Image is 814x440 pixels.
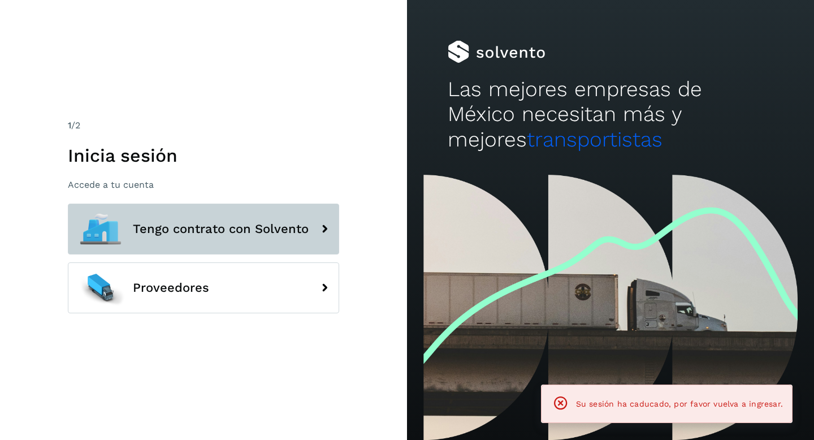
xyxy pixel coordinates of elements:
span: Proveedores [133,281,209,295]
span: transportistas [527,127,663,152]
button: Tengo contrato con Solvento [68,204,339,254]
span: 1 [68,120,71,131]
div: /2 [68,119,339,132]
span: Su sesión ha caducado, por favor vuelva a ingresar. [576,399,783,408]
h2: Las mejores empresas de México necesitan más y mejores [448,77,773,152]
span: Tengo contrato con Solvento [133,222,309,236]
h1: Inicia sesión [68,145,339,166]
p: Accede a tu cuenta [68,179,339,190]
button: Proveedores [68,262,339,313]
